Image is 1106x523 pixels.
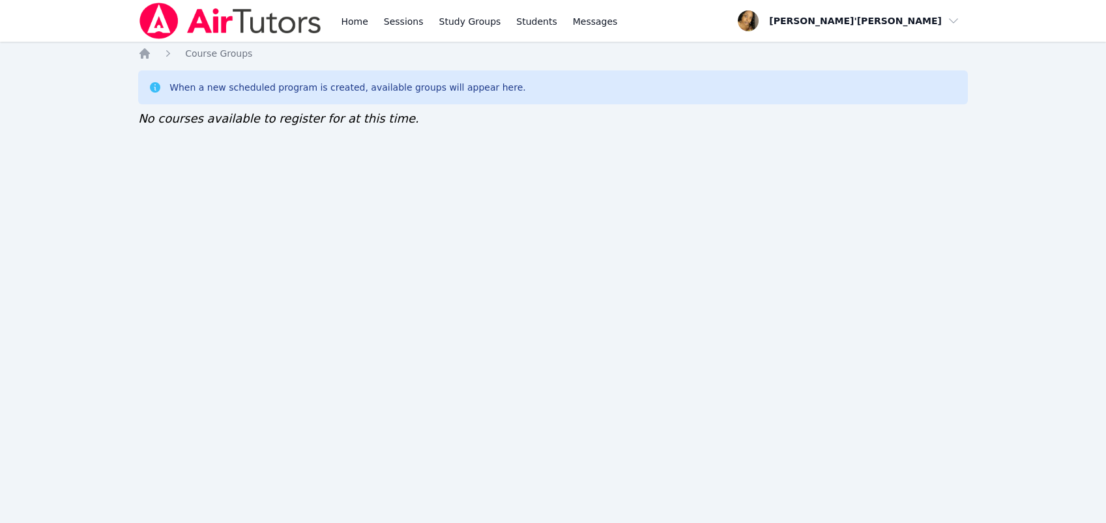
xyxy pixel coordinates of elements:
[185,47,252,60] a: Course Groups
[185,48,252,59] span: Course Groups
[138,112,419,125] span: No courses available to register for at this time.
[169,81,526,94] div: When a new scheduled program is created, available groups will appear here.
[573,15,618,28] span: Messages
[138,47,968,60] nav: Breadcrumb
[138,3,323,39] img: Air Tutors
